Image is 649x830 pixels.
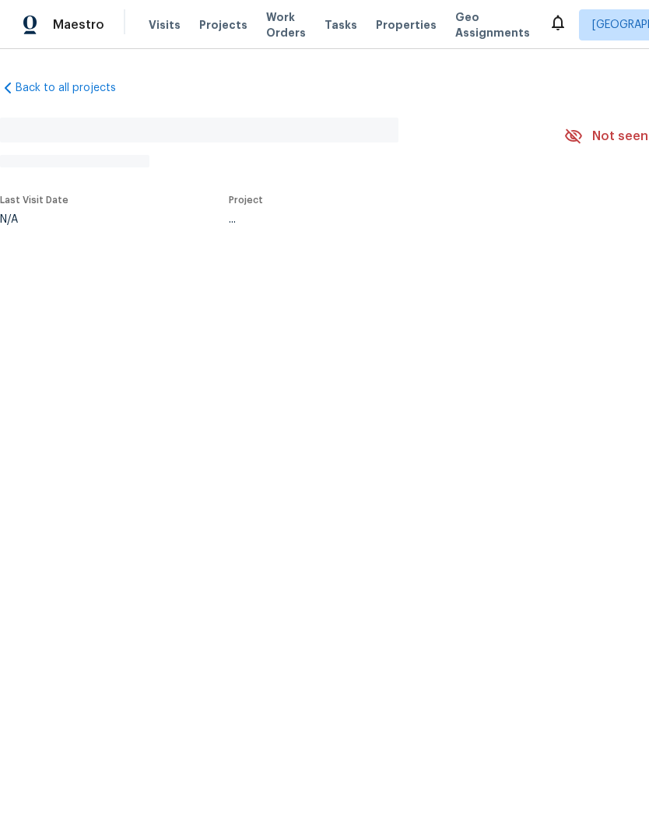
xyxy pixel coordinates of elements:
[266,9,306,40] span: Work Orders
[199,17,247,33] span: Projects
[376,17,437,33] span: Properties
[53,17,104,33] span: Maestro
[324,19,357,30] span: Tasks
[229,195,263,205] span: Project
[229,214,528,225] div: ...
[455,9,530,40] span: Geo Assignments
[149,17,181,33] span: Visits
